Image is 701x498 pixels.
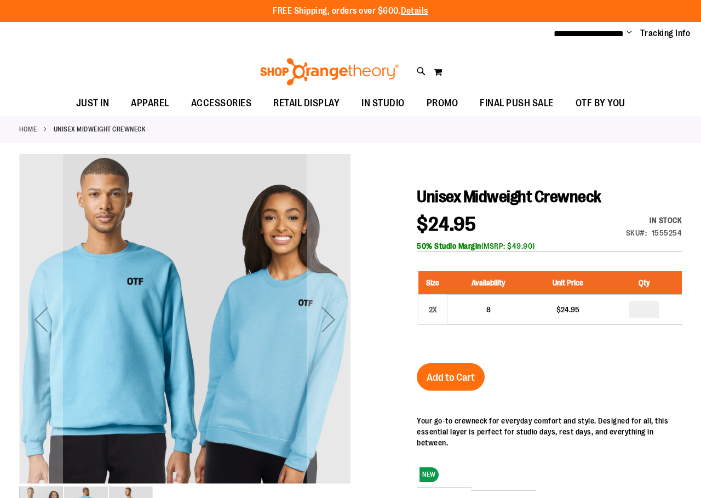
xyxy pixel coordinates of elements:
[76,91,110,116] span: JUST IN
[417,242,481,250] b: 50% Studio Margin
[19,152,350,484] img: Unisex Midweight Crewneck
[273,5,428,18] p: FREE Shipping, orders over $600.
[607,271,682,295] th: Qty
[120,91,180,116] a: APPAREL
[427,371,475,383] span: Add to Cart
[262,91,350,116] a: RETAIL DISPLAY
[180,91,263,116] a: ACCESSORIES
[417,213,476,236] span: $24.95
[626,215,682,226] div: Availability
[424,301,441,318] div: 2X
[416,91,469,116] a: PROMO
[258,58,400,85] img: Shop Orangetheory
[565,91,636,116] a: OTF BY YOU
[191,91,252,116] span: ACCESSORIES
[420,467,439,482] span: NEW
[307,154,350,485] div: Next
[417,415,682,448] div: Your go-to crewneck for everyday comfort and style. Designed for all, this essential layer is per...
[427,91,458,116] span: PROMO
[652,227,682,238] div: 1555254
[19,154,63,485] div: Previous
[627,28,632,39] button: Account menu
[640,27,691,39] a: Tracking Info
[469,91,565,116] a: FINAL PUSH SALE
[273,91,340,116] span: RETAIL DISPLAY
[417,363,485,391] button: Add to Cart
[626,228,647,237] strong: SKU
[65,91,120,116] a: JUST IN
[418,271,447,295] th: Size
[361,91,405,116] span: IN STUDIO
[54,124,146,134] strong: Unisex Midweight Crewneck
[576,91,625,116] span: OTF BY YOU
[535,304,601,315] div: $24.95
[131,91,169,116] span: APPAREL
[480,91,554,116] span: FINAL PUSH SALE
[447,271,530,295] th: Availability
[401,6,428,16] a: Details
[626,215,682,226] div: In stock
[417,241,682,251] div: (MSRP: $49.90)
[486,305,491,314] span: 8
[530,271,607,295] th: Unit Price
[19,154,350,485] div: Unisex Midweight Crewneck
[350,91,416,116] a: IN STUDIO
[417,187,601,206] span: Unisex Midweight Crewneck
[19,124,37,134] a: Home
